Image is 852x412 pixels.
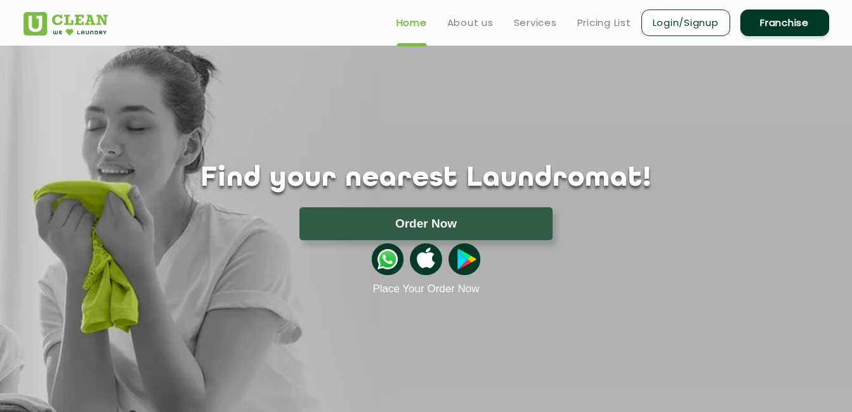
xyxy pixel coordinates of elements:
[740,10,829,36] a: Franchise
[14,163,839,195] h1: Find your nearest Laundromat!
[410,243,442,275] img: apple-icon.png
[449,243,480,275] img: playstoreicon.png
[372,283,479,295] a: Place Your Order Now
[23,12,108,35] img: UClean Laundry and Dry Cleaning
[447,15,494,30] a: About us
[299,207,553,240] button: Order Now
[577,15,631,30] a: Pricing List
[514,15,557,30] a: Services
[641,10,730,36] a: Login/Signup
[372,243,403,275] img: whatsappicon.png
[397,15,427,30] a: Home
